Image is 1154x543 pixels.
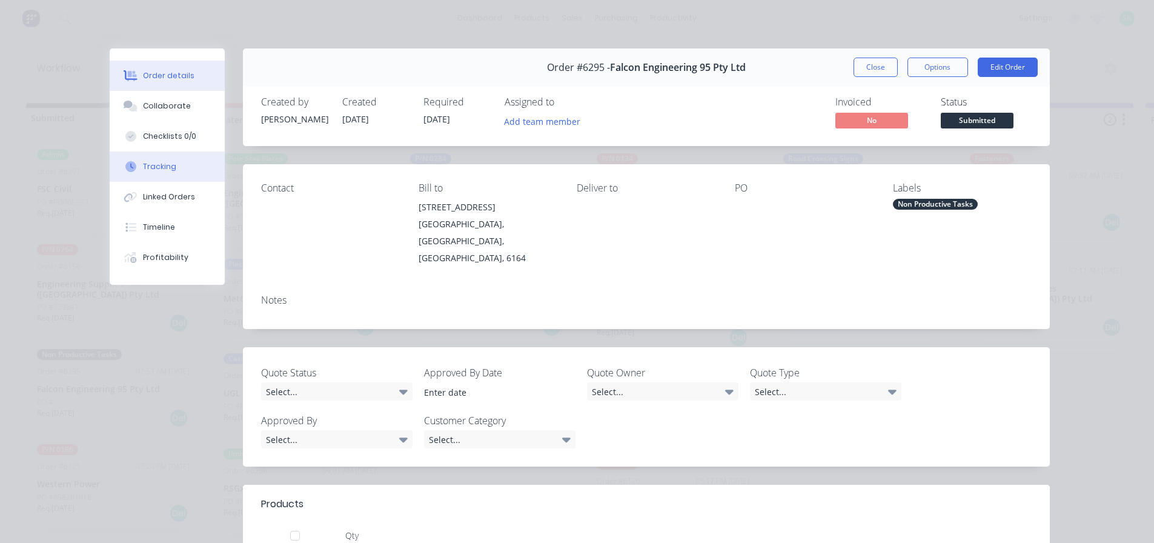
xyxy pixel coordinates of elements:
div: Select... [750,382,901,401]
div: [PERSON_NAME] [261,113,328,125]
button: Checklists 0/0 [110,121,225,152]
div: Products [261,497,303,511]
button: Add team member [497,113,586,129]
div: Bill to [419,182,557,194]
label: Customer Category [424,413,575,428]
div: Notes [261,295,1032,306]
div: Labels [893,182,1032,194]
span: Falcon Engineering 95 Pty Ltd [610,62,746,73]
div: Required [423,96,490,108]
span: Submitted [941,113,1013,128]
button: Options [907,58,968,77]
span: [DATE] [342,113,369,125]
div: Contact [261,182,400,194]
button: Add team member [505,113,587,129]
div: Linked Orders [143,192,195,202]
div: Select... [261,382,413,401]
div: [GEOGRAPHIC_DATA], [GEOGRAPHIC_DATA], [GEOGRAPHIC_DATA], 6164 [419,216,557,267]
button: Profitability [110,242,225,273]
div: [STREET_ADDRESS] [419,199,557,216]
div: Profitability [143,252,188,263]
button: Timeline [110,212,225,242]
span: No [835,113,908,128]
button: Order details [110,61,225,91]
label: Quote Status [261,365,413,380]
button: Edit Order [978,58,1038,77]
button: Submitted [941,113,1013,131]
div: Timeline [143,222,175,233]
label: Quote Owner [587,365,738,380]
div: PO [735,182,874,194]
div: Deliver to [577,182,715,194]
button: Linked Orders [110,182,225,212]
input: Enter date [416,383,566,401]
span: Order #6295 - [547,62,610,73]
div: Select... [424,430,575,448]
span: [DATE] [423,113,450,125]
div: Invoiced [835,96,926,108]
label: Approved By Date [424,365,575,380]
div: Order details [143,70,194,81]
label: Approved By [261,413,413,428]
div: Checklists 0/0 [143,131,196,142]
div: Select... [587,382,738,401]
div: Assigned to [505,96,626,108]
div: Non Productive Tasks [893,199,978,210]
label: Quote Type [750,365,901,380]
div: [STREET_ADDRESS][GEOGRAPHIC_DATA], [GEOGRAPHIC_DATA], [GEOGRAPHIC_DATA], 6164 [419,199,557,267]
div: Select... [261,430,413,448]
div: Status [941,96,1032,108]
button: Tracking [110,152,225,182]
button: Collaborate [110,91,225,121]
div: Created by [261,96,328,108]
div: Tracking [143,161,176,172]
div: Collaborate [143,101,191,112]
button: Close [854,58,898,77]
div: Created [342,96,409,108]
